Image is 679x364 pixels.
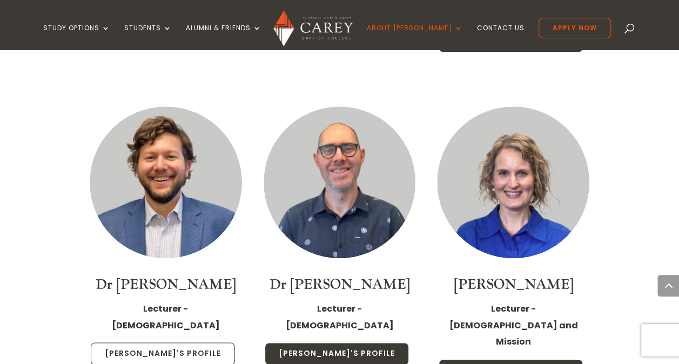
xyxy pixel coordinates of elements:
[186,24,261,50] a: Alumni & Friends
[477,24,525,50] a: Contact Us
[539,18,611,38] a: Apply Now
[124,24,172,50] a: Students
[264,106,416,259] img: Jonathan Robinson_300x300
[96,275,236,294] a: Dr [PERSON_NAME]
[285,302,393,331] strong: Lecturer - [DEMOGRAPHIC_DATA]
[273,10,353,46] img: Carey Baptist College
[269,275,409,294] a: Dr [PERSON_NAME]
[112,302,220,331] strong: Lecturer - [DEMOGRAPHIC_DATA]
[367,24,463,50] a: About [PERSON_NAME]
[449,302,577,348] strong: Lecturer - [DEMOGRAPHIC_DATA] and Mission
[453,275,573,294] a: [PERSON_NAME]
[437,106,589,259] img: Emma Stokes 300x300
[43,24,110,50] a: Study Options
